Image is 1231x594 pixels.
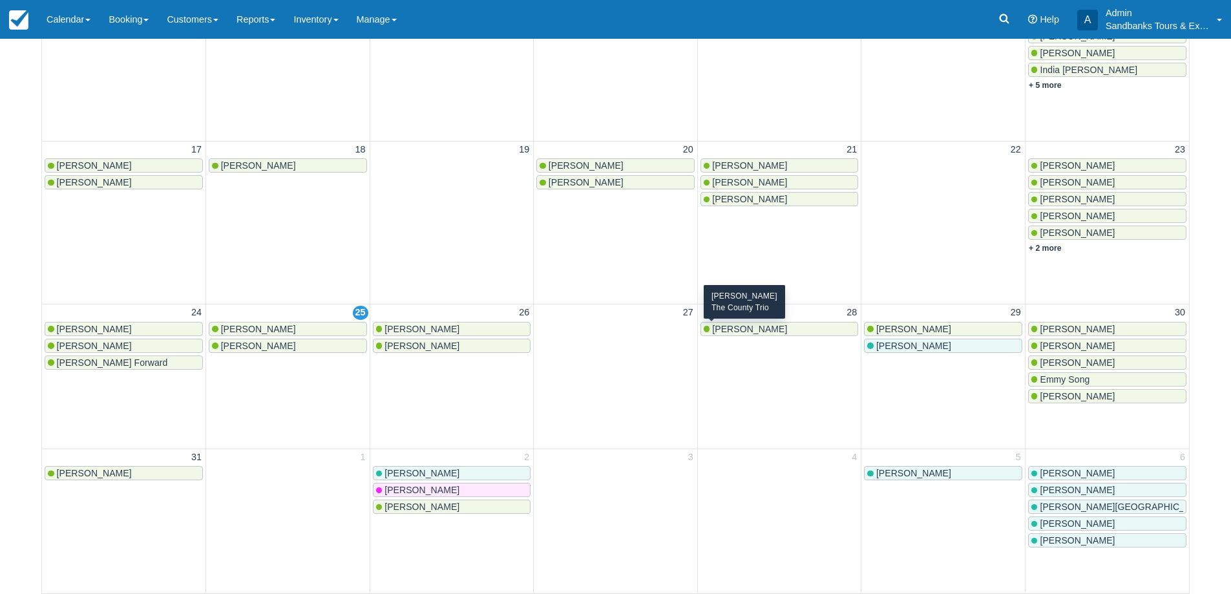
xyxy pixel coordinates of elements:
a: [PERSON_NAME] [373,322,531,336]
a: [PERSON_NAME] [1028,466,1186,480]
i: Help [1028,15,1037,24]
div: [PERSON_NAME] [711,290,777,302]
a: [PERSON_NAME] [700,192,859,206]
a: [PERSON_NAME] [864,466,1022,480]
a: [PERSON_NAME] [373,466,531,480]
a: [PERSON_NAME] [1028,46,1186,60]
span: [PERSON_NAME] [1040,160,1115,171]
a: [PERSON_NAME] [700,175,859,189]
span: [PERSON_NAME] [876,324,951,334]
span: [PERSON_NAME] [1040,341,1115,351]
span: [PERSON_NAME] [384,324,459,334]
a: 6 [1177,451,1188,465]
span: [PERSON_NAME] [384,341,459,351]
a: + 5 more [1029,81,1062,90]
span: [PERSON_NAME] [1040,535,1115,546]
a: 20 [680,143,696,157]
a: [PERSON_NAME] [700,158,859,173]
span: [PERSON_NAME] [57,341,132,351]
a: [PERSON_NAME] [864,339,1022,353]
a: 5 [1013,451,1024,465]
span: [PERSON_NAME] [57,160,132,171]
span: [PERSON_NAME] Forward [57,357,168,368]
a: + 2 more [1029,244,1062,253]
span: [PERSON_NAME] [221,341,296,351]
span: [PERSON_NAME] [876,468,951,478]
a: 26 [516,306,532,320]
span: India [PERSON_NAME] [1040,65,1137,75]
div: A [1077,10,1098,30]
p: Admin [1106,6,1209,19]
a: [PERSON_NAME] [209,158,367,173]
a: [PERSON_NAME] [1028,516,1186,531]
p: Sandbanks Tours & Experiences [1106,19,1209,32]
a: 23 [1172,143,1188,157]
span: [PERSON_NAME] [1040,211,1115,221]
a: 22 [1008,143,1024,157]
span: [PERSON_NAME] [1040,518,1115,529]
a: [PERSON_NAME] [45,339,203,353]
a: 27 [680,306,696,320]
span: [PERSON_NAME] [1040,485,1115,495]
span: [PERSON_NAME] [221,324,296,334]
a: 17 [189,143,204,157]
span: [PERSON_NAME] [876,341,951,351]
span: [PERSON_NAME] [1040,228,1115,238]
span: [PERSON_NAME] [1040,324,1115,334]
a: 3 [686,451,696,465]
a: [PERSON_NAME] [700,322,859,336]
span: Emmy Song [1040,374,1089,385]
a: [PERSON_NAME] [45,175,203,189]
a: [PERSON_NAME] [1028,226,1186,240]
a: 25 [353,306,368,320]
span: [PERSON_NAME] [384,468,459,478]
a: 2 [521,451,532,465]
a: 19 [516,143,532,157]
span: Help [1040,14,1059,25]
img: checkfront-main-nav-mini-logo.png [9,10,28,30]
span: [PERSON_NAME] [1040,357,1115,368]
a: 31 [189,451,204,465]
span: [PERSON_NAME] [712,324,787,334]
span: [PERSON_NAME] [549,177,624,187]
a: [PERSON_NAME] [373,500,531,514]
a: 30 [1172,306,1188,320]
a: [PERSON_NAME] [864,322,1022,336]
a: [PERSON_NAME] [1028,389,1186,403]
span: [PERSON_NAME] [1040,48,1115,58]
span: [PERSON_NAME] [57,177,132,187]
a: [PERSON_NAME] [45,158,203,173]
span: [PERSON_NAME] [57,324,132,334]
a: [PERSON_NAME] [536,158,695,173]
a: [PERSON_NAME] [1028,192,1186,206]
a: [PERSON_NAME] [209,339,367,353]
a: 28 [844,306,859,320]
span: [PERSON_NAME] [221,160,296,171]
a: 18 [353,143,368,157]
span: [PERSON_NAME] [712,194,787,204]
span: [PERSON_NAME] [549,160,624,171]
a: 29 [1008,306,1024,320]
a: Emmy Song [1028,372,1186,387]
a: [PERSON_NAME] [373,339,531,353]
a: [PERSON_NAME] [1028,175,1186,189]
span: [PERSON_NAME] [1040,194,1115,204]
span: [PERSON_NAME] [384,502,459,512]
span: [PERSON_NAME] [712,177,787,187]
div: The County Trio [711,302,777,313]
a: [PERSON_NAME] [1028,158,1186,173]
a: 24 [189,306,204,320]
span: [PERSON_NAME] [1040,391,1115,401]
a: [PERSON_NAME] Forward [45,355,203,370]
a: [PERSON_NAME] [1028,339,1186,353]
a: [PERSON_NAME] [209,322,367,336]
a: [PERSON_NAME] [45,466,203,480]
span: [PERSON_NAME] [57,468,132,478]
span: [PERSON_NAME] [712,160,787,171]
span: [PERSON_NAME] [1040,468,1115,478]
span: [PERSON_NAME] [384,485,459,495]
a: [PERSON_NAME] [536,175,695,189]
a: [PERSON_NAME] [1028,322,1186,336]
a: 21 [844,143,859,157]
a: 1 [358,451,368,465]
